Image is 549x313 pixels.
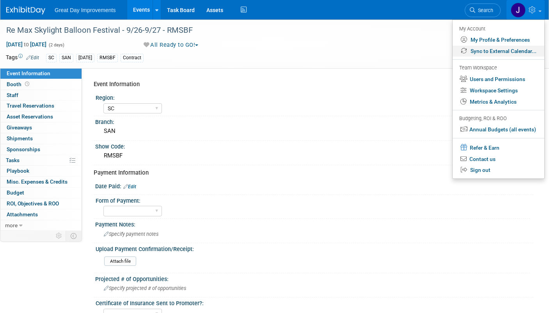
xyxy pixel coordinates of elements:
div: Budgeting, ROI & ROO [459,115,537,123]
span: more [5,222,18,228]
a: Booth [0,79,82,90]
span: Travel Reservations [7,103,54,109]
a: Sync to External Calendar... [453,46,544,57]
div: SAN [101,125,528,137]
a: Travel Reservations [0,101,82,111]
a: Search [465,4,501,17]
span: ROI, Objectives & ROO [7,200,59,207]
span: Asset Reservations [7,113,53,120]
div: Form of Payment: [96,195,530,205]
a: Event Information [0,68,82,79]
div: Upload Payment Confirmation/Receipt: [96,243,530,253]
button: All Ready to GO! [141,41,202,49]
div: Team Workspace [459,64,537,73]
td: Personalize Event Tab Strip [52,231,66,241]
span: Specify projected # of opportunities [104,285,186,291]
a: Attachments [0,209,82,220]
a: Metrics & Analytics [453,96,544,108]
a: Misc. Expenses & Credits [0,177,82,187]
span: Search [475,7,493,13]
span: Event Information [7,70,50,76]
div: RMSBF [101,150,528,162]
span: [DATE] [DATE] [6,41,47,48]
span: Misc. Expenses & Credits [7,179,68,185]
a: Refer & Earn [453,141,544,154]
a: Sign out [453,164,544,176]
div: Payment Notes: [95,219,533,228]
span: Giveaways [7,124,32,131]
a: Staff [0,90,82,101]
div: SAN [59,54,73,62]
span: Attachments [7,211,38,218]
a: My Profile & Preferences [453,34,544,46]
a: Workspace Settings [453,85,544,96]
span: Tasks [6,157,20,163]
a: Budget [0,187,82,198]
a: Annual Budgets (all events) [453,124,544,135]
div: Date Paid: [95,180,533,191]
div: Event Information [94,80,528,88]
span: (2 days) [48,42,64,48]
div: Payment Information [94,169,528,177]
div: Branch: [95,116,533,126]
span: Budget [7,189,24,196]
div: SC [46,54,57,62]
a: Users and Permissions [453,74,544,85]
div: Re Max Skylight Balloon Festival - 9/26-9/27 - RMSBF [4,23,489,37]
img: ExhibitDay [6,7,45,14]
div: Certificate of Insurance Sent to Promoter?: [96,297,530,307]
span: to [23,41,30,48]
a: more [0,220,82,231]
div: Show Code: [95,141,533,150]
a: Edit [123,184,136,189]
a: Contact us [453,154,544,165]
a: Edit [26,55,39,60]
a: Sponsorships [0,144,82,155]
a: Asset Reservations [0,111,82,122]
div: Projected # of Opportunities: [95,273,533,283]
span: Booth [7,81,31,87]
div: [DATE] [76,54,94,62]
span: Shipments [7,135,33,141]
span: Sponsorships [7,146,40,152]
div: Region: [96,92,530,102]
span: Booth not reserved yet [23,81,31,87]
a: Giveaways [0,122,82,133]
td: Toggle Event Tabs [66,231,82,241]
a: Shipments [0,133,82,144]
td: Tags [6,53,39,62]
a: Tasks [0,155,82,166]
span: Specify payment notes [104,231,158,237]
span: Staff [7,92,18,98]
div: RMSBF [97,54,118,62]
div: My Account [459,24,537,33]
div: Contract [121,54,144,62]
span: Playbook [7,168,29,174]
span: Great Day Improvements [55,7,115,13]
img: Jennifer Hockstra [511,3,526,18]
a: Playbook [0,166,82,176]
a: ROI, Objectives & ROO [0,198,82,209]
